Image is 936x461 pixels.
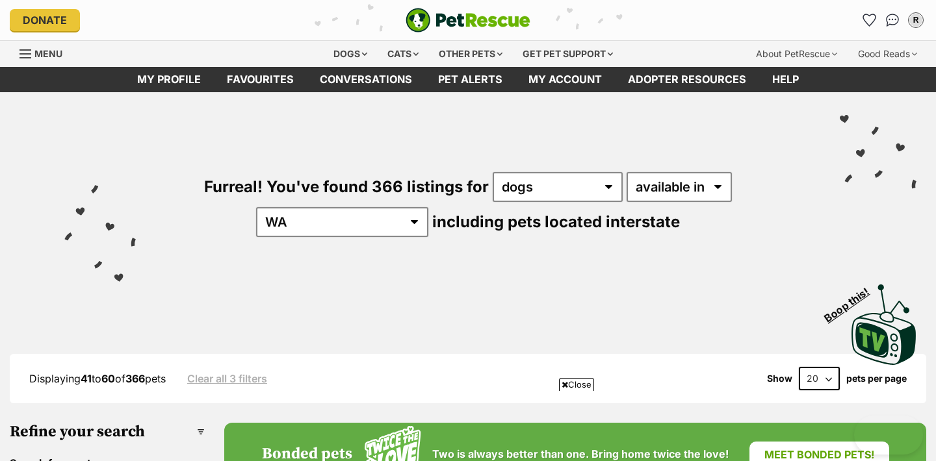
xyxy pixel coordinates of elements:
span: including pets located interstate [432,212,680,231]
span: Menu [34,48,62,59]
label: pets per page [846,373,907,384]
a: PetRescue [406,8,530,32]
a: My account [515,67,615,92]
a: Boop this! [851,273,916,368]
strong: 366 [125,372,145,385]
img: chat-41dd97257d64d25036548639549fe6c8038ab92f7586957e7f3b1b290dea8141.svg [886,14,900,27]
div: Other pets [430,41,512,67]
iframe: Advertisement [153,396,783,455]
a: Clear all 3 filters [187,373,267,384]
a: conversations [307,67,425,92]
a: Donate [10,9,80,31]
div: Get pet support [513,41,622,67]
strong: 41 [81,372,92,385]
div: About PetRescue [747,41,846,67]
h3: Refine your search [10,423,205,441]
ul: Account quick links [859,10,926,31]
div: Dogs [324,41,376,67]
a: Conversations [882,10,903,31]
span: Furreal! You've found 366 listings for [204,177,489,196]
span: Show [767,373,792,384]
strong: 60 [101,372,115,385]
div: Good Reads [849,41,926,67]
iframe: Help Scout Beacon - Open [854,416,923,455]
a: Adopter resources [615,67,759,92]
div: R [909,14,922,27]
a: Favourites [859,10,879,31]
div: Cats [378,41,428,67]
a: Favourites [214,67,307,92]
span: Close [559,378,594,391]
a: My profile [124,67,214,92]
a: Pet alerts [425,67,515,92]
span: Displaying to of pets [29,372,166,385]
a: Help [759,67,812,92]
a: Menu [19,41,71,64]
img: logo-e224e6f780fb5917bec1dbf3a21bbac754714ae5b6737aabdf751b685950b380.svg [406,8,530,32]
span: Boop this! [822,277,882,324]
img: PetRescue TV logo [851,284,916,365]
button: My account [905,10,926,31]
